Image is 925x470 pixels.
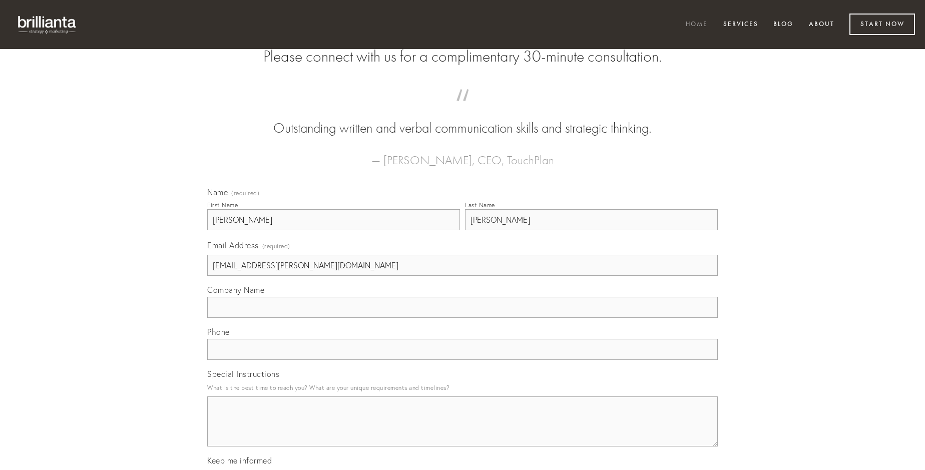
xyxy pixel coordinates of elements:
h2: Please connect with us for a complimentary 30-minute consultation. [207,47,718,66]
span: Company Name [207,285,264,295]
span: Special Instructions [207,369,279,379]
a: Services [717,17,765,33]
img: brillianta - research, strategy, marketing [10,10,85,39]
div: Last Name [465,201,495,209]
span: (required) [262,239,290,253]
div: First Name [207,201,238,209]
span: Phone [207,327,230,337]
blockquote: Outstanding written and verbal communication skills and strategic thinking. [223,99,702,138]
span: “ [223,99,702,119]
a: Home [679,17,714,33]
a: Blog [767,17,800,33]
span: Email Address [207,240,259,250]
a: About [802,17,841,33]
figcaption: — [PERSON_NAME], CEO, TouchPlan [223,138,702,170]
a: Start Now [849,14,915,35]
span: Keep me informed [207,455,272,465]
span: Name [207,187,228,197]
span: (required) [231,190,259,196]
p: What is the best time to reach you? What are your unique requirements and timelines? [207,381,718,394]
